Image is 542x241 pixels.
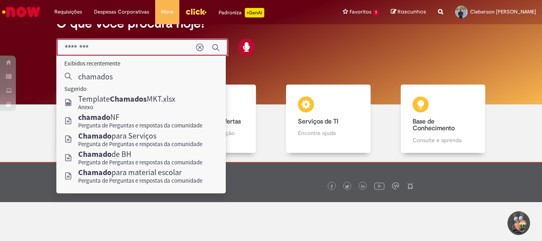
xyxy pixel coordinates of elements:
span: Requisições [54,8,82,16]
div: Padroniza [219,8,264,17]
img: logo_footer_workplace.png [392,182,399,189]
a: Tirar dúvidas Tirar dúvidas com Lupi Assist e Gen Ai [42,85,156,153]
p: +GenAi [245,8,264,17]
span: More [161,8,173,16]
a: Serviços de TI Encontre ajuda [271,85,386,153]
img: logo_footer_youtube.png [374,181,384,191]
span: Despesas Corporativas [94,8,149,16]
img: logo_footer_twitter.png [345,185,349,189]
h2: O que você procura hoje? [56,16,486,30]
p: Consulte e aprenda [413,136,473,144]
b: Base de Conhecimento [413,118,455,133]
img: logo_footer_facebook.png [330,185,334,189]
img: logo_footer_naosei.png [407,182,414,189]
span: 1 [373,9,379,16]
span: Cleberson [PERSON_NAME] [470,8,536,15]
span: Rascunhos [398,8,426,15]
button: Iniciar Conversa de Suporte [506,211,530,235]
b: Serviços de TI [298,118,338,125]
p: Encontre ajuda [298,129,358,137]
img: click_logo_yellow_360x200.png [185,6,207,17]
span: Favoritos [350,8,371,16]
a: Rascunhos [391,8,426,16]
img: logo_footer_linkedin.png [361,184,365,189]
a: Base de Conhecimento Consulte e aprenda [386,85,500,153]
img: ServiceNow [1,4,42,20]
